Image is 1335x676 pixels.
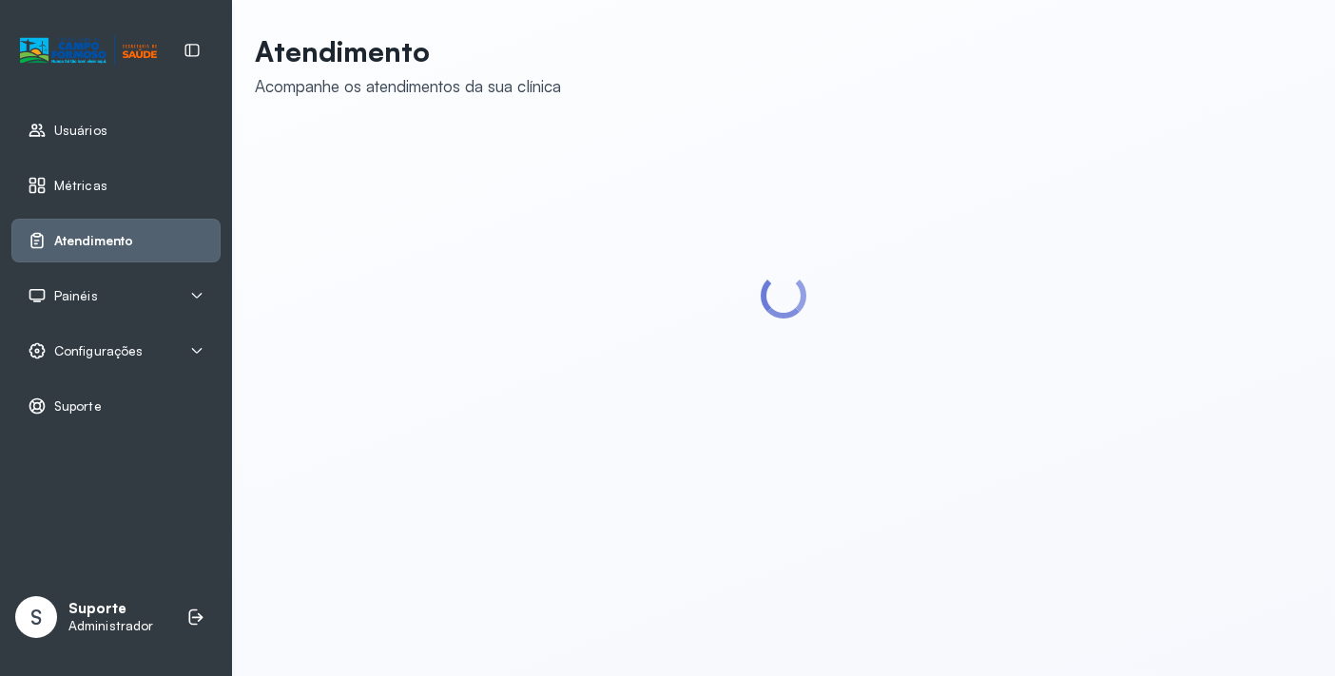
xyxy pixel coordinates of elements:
[20,35,157,67] img: Logotipo do estabelecimento
[68,600,153,618] p: Suporte
[28,231,204,250] a: Atendimento
[28,121,204,140] a: Usuários
[54,288,98,304] span: Painéis
[255,34,561,68] p: Atendimento
[255,76,561,96] div: Acompanhe os atendimentos da sua clínica
[28,176,204,195] a: Métricas
[54,343,143,359] span: Configurações
[54,233,133,249] span: Atendimento
[54,178,107,194] span: Métricas
[54,398,102,415] span: Suporte
[54,123,107,139] span: Usuários
[68,618,153,634] p: Administrador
